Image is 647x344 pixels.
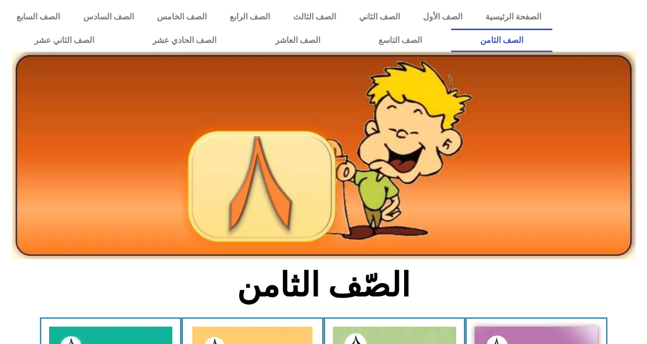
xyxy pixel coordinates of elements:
a: الصف الرابع [218,5,281,29]
a: الصف السابع [5,5,72,29]
a: الصف الثاني [347,5,411,29]
a: الصف السادس [72,5,145,29]
a: الصف الثاني عشر [5,29,123,52]
a: الصف الثامن [451,29,552,52]
a: الصف التاسع [349,29,451,52]
a: الصف الحادي عشر [123,29,246,52]
a: الصفحة الرئيسية [474,5,552,29]
a: الصف الأول [411,5,474,29]
h2: الصّف الثامن [154,265,493,305]
a: الصف الخامس [145,5,218,29]
a: الصف العاشر [246,29,349,52]
a: الصف الثالث [281,5,347,29]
